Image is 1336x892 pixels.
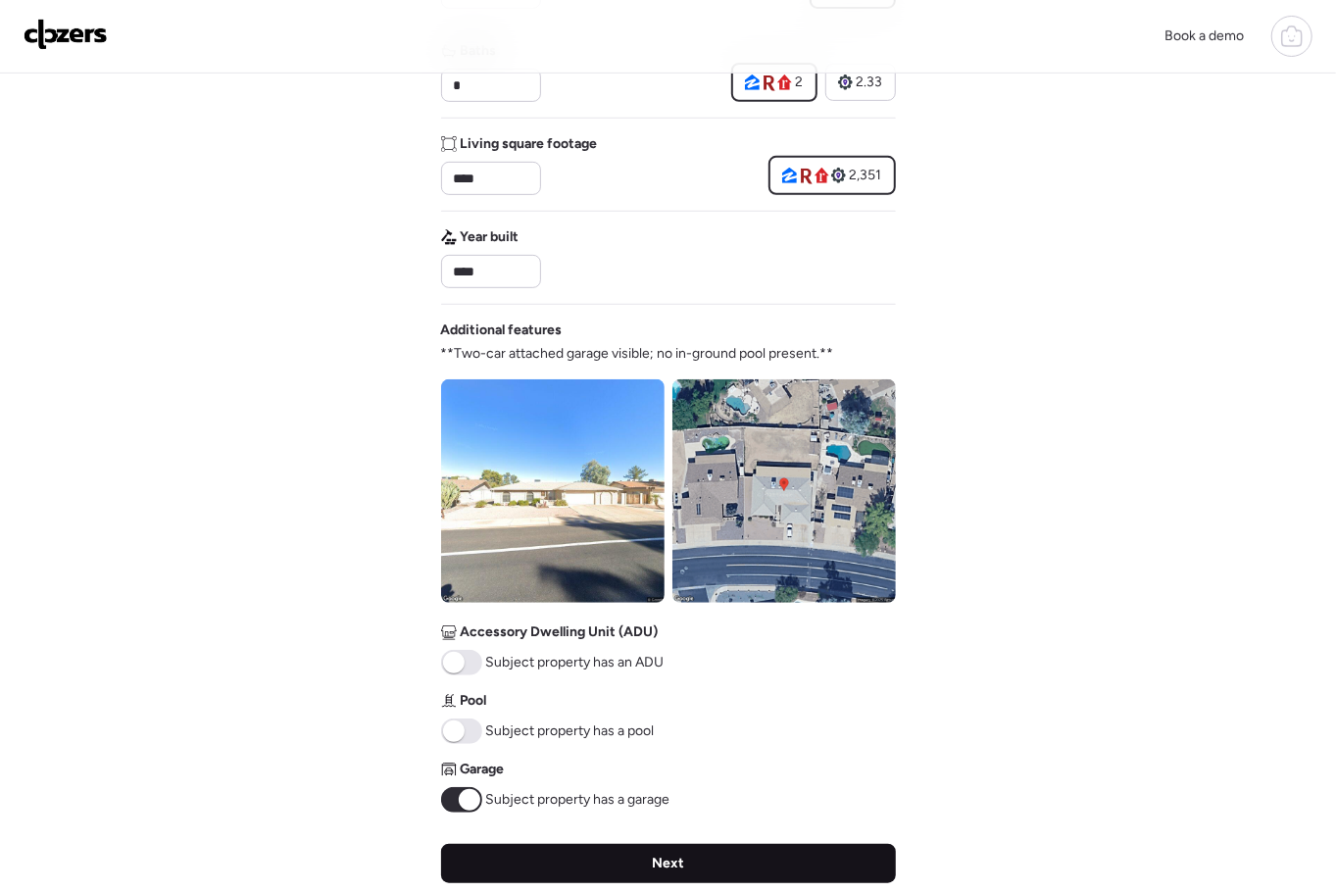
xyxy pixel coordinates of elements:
[461,134,598,154] span: Living square footage
[441,344,834,364] span: **Two-car attached garage visible; no in-ground pool present.**
[461,227,520,247] span: Year built
[486,653,665,672] span: Subject property has an ADU
[857,73,883,92] span: 2.33
[24,19,108,50] img: Logo
[486,790,670,810] span: Subject property has a garage
[796,73,804,92] span: 2
[461,691,487,711] span: Pool
[486,721,655,741] span: Subject property has a pool
[441,321,563,340] span: Additional features
[1164,27,1244,44] span: Book a demo
[461,760,505,779] span: Garage
[850,166,882,185] span: 2,351
[461,622,659,642] span: Accessory Dwelling Unit (ADU)
[652,854,684,873] span: Next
